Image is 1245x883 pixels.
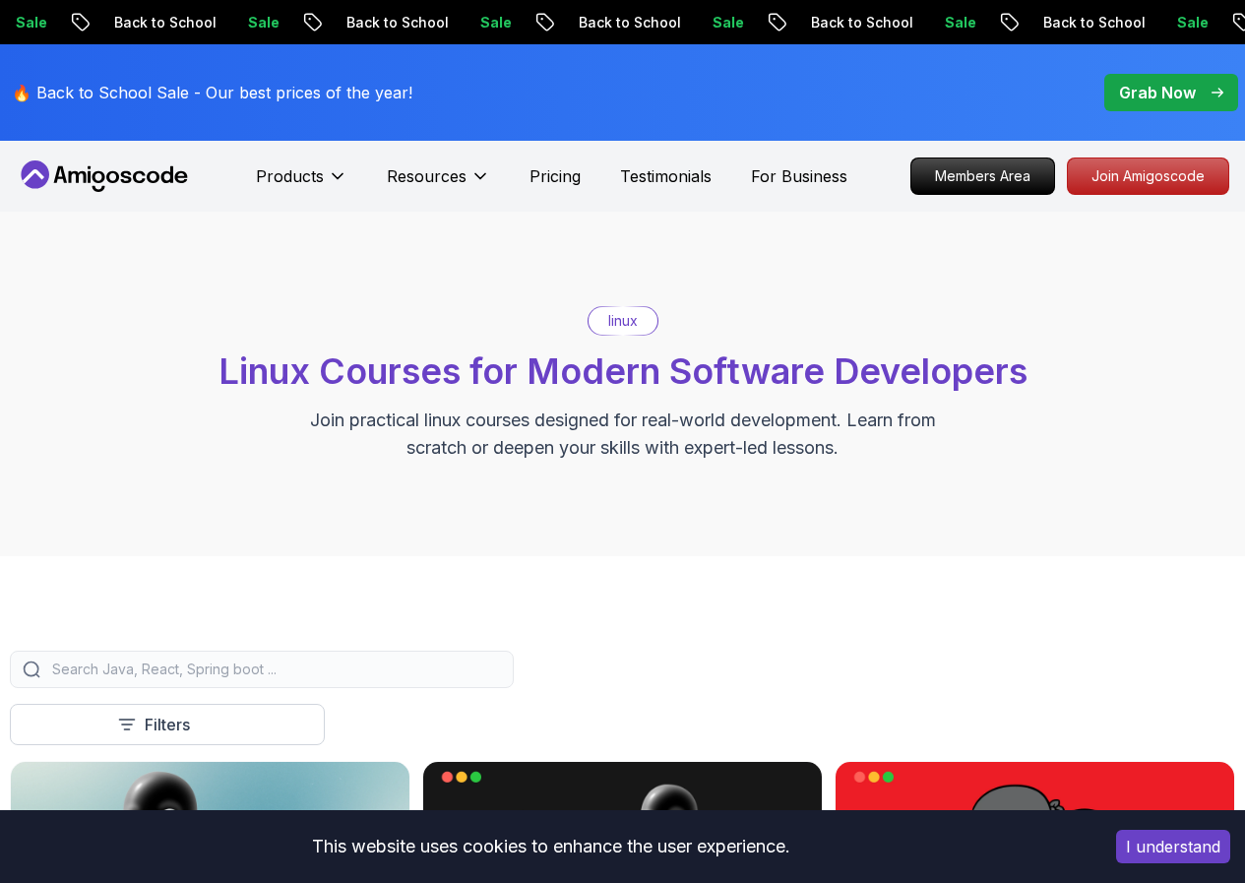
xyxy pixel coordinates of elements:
[15,825,1087,868] div: This website uses cookies to enhance the user experience.
[1068,158,1228,194] p: Join Amigoscode
[563,13,697,32] p: Back to School
[256,164,347,204] button: Products
[1116,830,1230,863] button: Accept cookies
[529,164,581,188] a: Pricing
[1027,13,1161,32] p: Back to School
[465,13,528,32] p: Sale
[48,660,501,679] input: Search Java, React, Spring boot ...
[256,164,324,188] p: Products
[620,164,712,188] a: Testimonials
[911,158,1054,194] p: Members Area
[292,407,954,462] p: Join practical linux courses designed for real-world development. Learn from scratch or deepen yo...
[1067,158,1229,195] a: Join Amigoscode
[218,349,1027,393] span: Linux Courses for Modern Software Developers
[1119,81,1196,104] p: Grab Now
[751,164,847,188] a: For Business
[1161,13,1224,32] p: Sale
[145,713,190,736] p: Filters
[10,704,325,745] button: Filters
[910,158,1055,195] a: Members Area
[387,164,467,188] p: Resources
[795,13,929,32] p: Back to School
[387,164,490,204] button: Resources
[331,13,465,32] p: Back to School
[12,81,412,104] p: 🔥 Back to School Sale - Our best prices of the year!
[232,13,295,32] p: Sale
[929,13,992,32] p: Sale
[608,311,638,331] p: linux
[98,13,232,32] p: Back to School
[697,13,760,32] p: Sale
